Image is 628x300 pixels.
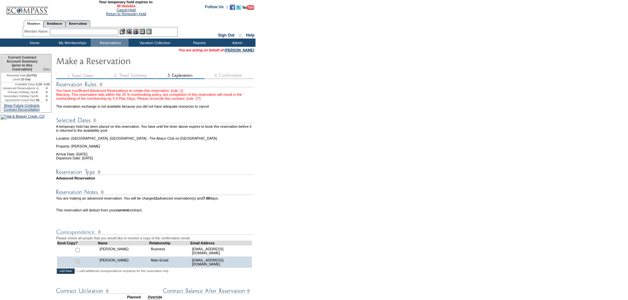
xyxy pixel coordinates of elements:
[1,77,42,82] td: 20 Day
[91,39,129,47] td: Reservations
[116,208,129,212] b: current
[24,20,44,27] a: Members
[149,257,191,268] td: Main Email
[242,7,254,11] a: Subscribe to our YouTube Channel
[120,29,125,34] img: b_edit.gif
[133,29,138,34] img: Impersonate
[4,107,40,111] a: Contract Reconciliation
[57,241,98,245] td: Send Copy?
[236,5,241,10] img: Follow us on Twitter
[98,257,149,268] td: [PERSON_NAME]
[56,156,255,160] td: Departure Date: [DATE]
[218,33,234,38] a: Sign Out
[146,29,152,34] img: b_calculator.gif
[52,4,200,8] span: 30 minutes
[129,39,180,47] td: Vacation Collection
[1,82,36,86] td: Available Days:
[155,72,204,79] img: step3_state2.gif
[15,39,53,47] td: Home
[190,241,252,245] td: Email Address
[13,77,21,81] span: Level:
[116,8,135,12] a: Cancel Hold
[149,241,191,245] td: Relationship
[148,295,162,299] strong: Override
[1,86,36,90] td: Advanced Reservations:
[98,241,149,245] td: Name
[44,20,66,27] a: Residences
[56,72,105,79] img: step1_state3.gif
[106,12,146,16] a: Return to Temporary Hold
[42,86,51,90] td: 0
[36,98,42,102] td: 99
[98,245,149,257] td: [PERSON_NAME]
[1,94,36,98] td: Secondary Holiday Opt:
[230,7,235,11] a: Become our fan on Facebook
[205,4,228,12] td: Follow Us ::
[56,236,191,240] span: Please check all people that you would like to receive a copy of the confirmation email.
[236,7,241,11] a: Follow us on Twitter
[204,72,254,79] img: step4_state1.gif
[1,114,45,120] img: Vail & Beaver Creek, CO
[1,54,42,73] td: Current Contract Account Summary (prior to this reservation)
[56,188,254,196] img: Reservation Notes
[180,39,218,47] td: Reports
[36,86,42,90] td: -1
[1,73,42,77] td: [DATE]
[56,54,188,67] img: Make Reservation
[56,287,143,295] img: Contract Utilization
[7,73,27,77] span: Renewal Date:
[225,48,254,52] a: [PERSON_NAME]
[230,5,235,10] img: Become our fan on Facebook
[56,168,254,176] img: Reservation Type
[56,208,255,212] td: This reservation will deduct from your contract.
[105,72,155,79] img: step2_state3.gif
[66,20,90,27] a: Reservations
[56,176,255,180] td: Advanced Reservation
[149,245,191,257] td: Business
[57,268,75,274] input: Add New
[43,67,51,71] span: Disc.
[53,39,91,47] td: My Memberships
[242,5,254,10] img: Subscribe to our YouTube Channel
[6,1,48,15] img: Compass Home
[56,89,255,100] div: You have insufficient Advanced Reservations to create this reservation. [rule: 1] Warning. This r...
[179,48,254,52] span: You are acting on behalf of:
[56,140,255,148] td: Property: [PERSON_NAME]
[42,82,51,86] td: 0.00
[1,90,36,94] td: Primary Holiday Opt:
[42,90,51,94] td: 0
[246,33,254,38] a: Help
[75,269,169,273] span: <--Add additional correspondence recipients for this reservation only.
[56,124,255,132] td: A temporary hold has been placed on this reservation. You have until the timer above expires to b...
[56,116,254,124] img: Reservation Dates
[56,148,255,156] td: Arrival Date: [DATE]
[4,103,40,107] a: Show Future Contracts
[42,98,51,102] td: 0
[56,132,255,140] td: Location: [GEOGRAPHIC_DATA], [GEOGRAPHIC_DATA] - The Abaco Club on [GEOGRAPHIC_DATA]
[163,287,250,295] img: Contract Balance After Reservation
[155,196,157,200] b: 1
[190,257,252,268] td: [EMAIL_ADDRESS][DOMAIN_NAME]
[42,94,51,98] td: 0
[218,39,255,47] td: Admin
[36,82,42,86] td: 2.00
[36,90,42,94] td: 0
[139,29,145,34] img: Reservations
[56,80,254,89] img: subTtlResRules.gif
[127,295,140,299] strong: Planned
[1,98,36,102] td: Sponsored Guest Res:
[56,100,255,108] td: The reservation exchange is not available because you did not have adequate resources to cancel
[56,196,255,204] td: You are making an advanced reservation. You will be charged advanced reservation(s) and days.
[36,94,42,98] td: 0
[239,33,242,38] span: ::
[24,29,50,34] div: Member Name:
[203,196,210,200] b: 7.00
[126,29,132,34] img: View
[190,245,252,257] td: [EMAIL_ADDRESS][DOMAIN_NAME]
